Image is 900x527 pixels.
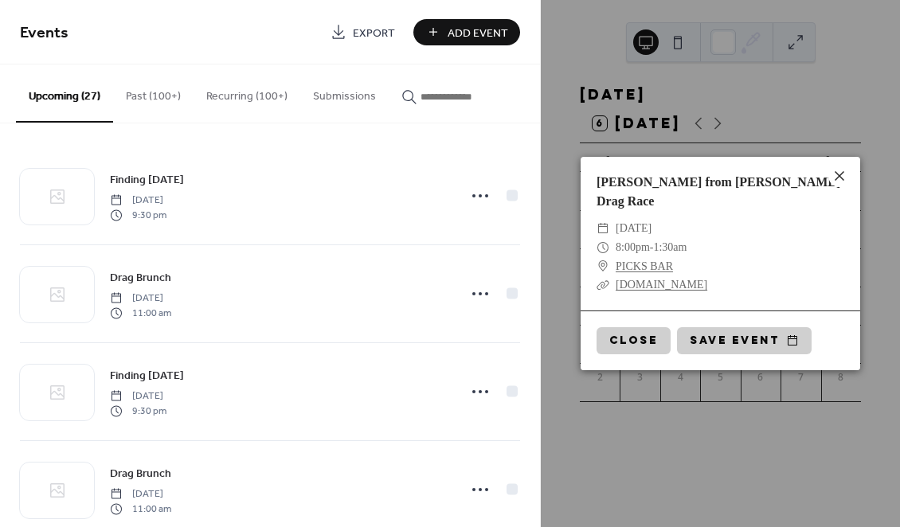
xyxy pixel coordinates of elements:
[677,327,812,354] button: Save event
[597,238,609,257] div: ​
[616,279,707,291] a: [DOMAIN_NAME]
[20,18,68,49] span: Events
[110,389,166,404] span: [DATE]
[110,170,184,189] a: Finding [DATE]
[110,193,166,208] span: [DATE]
[110,404,166,418] span: 9:30 pm
[110,466,171,482] span: Drag Brunch
[597,275,609,295] div: ​
[110,172,184,189] span: Finding [DATE]
[110,291,171,306] span: [DATE]
[110,368,184,385] span: Finding [DATE]
[616,219,652,238] span: [DATE]
[653,241,687,253] span: 1:30am
[194,64,300,121] button: Recurring (100+)
[110,268,171,287] a: Drag Brunch
[16,64,113,123] button: Upcoming (27)
[319,19,407,45] a: Export
[597,257,609,276] div: ​
[110,208,166,222] span: 9:30 pm
[110,502,171,516] span: 11:00 am
[353,25,395,41] span: Export
[597,327,671,354] button: Close
[110,306,171,320] span: 11:00 am
[448,25,508,41] span: Add Event
[300,64,389,121] button: Submissions
[413,19,520,45] button: Add Event
[110,270,171,287] span: Drag Brunch
[650,241,654,253] span: -
[113,64,194,121] button: Past (100+)
[597,219,609,238] div: ​
[110,487,171,502] span: [DATE]
[110,366,184,385] a: Finding [DATE]
[110,464,171,482] a: Drag Brunch
[597,175,840,208] a: [PERSON_NAME] from [PERSON_NAME] Drag Race
[616,241,650,253] span: 8:00pm
[616,257,673,276] a: PICKS BAR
